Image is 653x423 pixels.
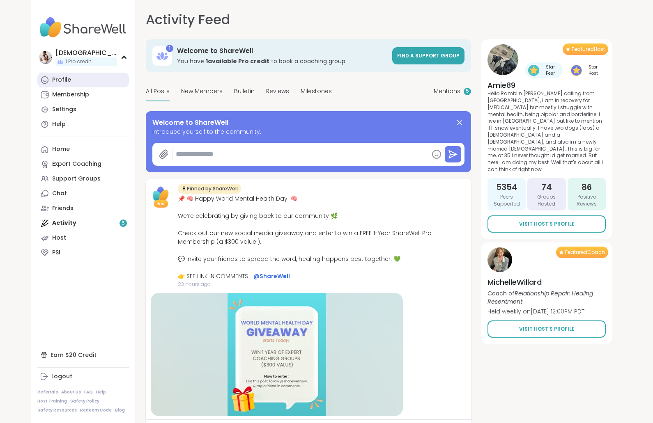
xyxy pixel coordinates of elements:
div: Help [52,120,66,128]
span: Featured Host [572,46,605,53]
h3: You have to book a coaching group. [177,57,387,65]
a: Find a support group [392,47,464,64]
span: Star Host [584,64,602,76]
img: Star Peer [528,65,539,76]
p: Coach of [487,289,606,306]
div: Pinned by ShareWell [178,184,241,194]
span: 5354 [496,181,517,193]
a: @ShareWell [253,272,290,280]
a: PSI [37,245,129,260]
a: Expert Coaching [37,157,129,171]
p: Held weekly on [DATE] 12:00PM PDT [487,307,606,316]
a: Redeem Code [80,407,112,413]
div: Support Groups [52,175,101,183]
span: Featured Coach [565,249,605,256]
span: 23 hours ago [178,281,466,288]
div: Earn $20 Credit [37,348,129,362]
a: Host Training [37,398,67,404]
a: Support Groups [37,171,129,186]
h3: Welcome to ShareWell [177,46,387,55]
span: Star Peer [541,64,559,76]
b: 1 available Pro credit [206,57,269,65]
a: Help [37,117,129,132]
span: Mentions [434,87,460,96]
img: MichelleWillard [487,247,512,272]
a: Logout [37,369,129,384]
span: Introduce yourself to the community. [152,128,464,136]
span: Welcome to ShareWell [152,118,228,128]
a: FAQ [84,389,93,395]
a: Safety Policy [70,398,99,404]
a: Home [37,142,129,157]
p: Hello Ramblin [PERSON_NAME] calling from [GEOGRAPHIC_DATA], I am in recovery for [MEDICAL_DATA] b... [487,90,606,173]
a: Host [37,231,129,245]
div: 📌 🧠 Happy World Mental Health Day! 🧠 We’re celebrating by giving back to our community 🌿 Check ou... [178,194,466,281]
div: Chat [52,190,67,198]
span: New Members [181,87,223,96]
a: Membership [37,87,129,102]
span: 5 [466,88,469,95]
a: Referrals [37,389,58,395]
div: Expert Coaching [52,160,101,168]
span: Find a support group [397,52,460,59]
div: Profile [52,76,71,84]
a: Settings [37,102,129,117]
div: 1 [166,45,173,52]
div: Logout [51,373,72,381]
a: Blog [115,407,125,413]
h4: MichelleWillard [487,277,606,287]
span: Positive Reviews [571,194,602,208]
a: Help [96,389,106,395]
span: 74 [541,181,552,193]
div: [DEMOGRAPHIC_DATA] [55,48,117,57]
img: ShareWell [151,184,171,204]
span: Visit Host’s Profile [519,325,575,333]
h4: Amie89 [487,80,606,90]
span: Reviews [266,87,289,96]
span: 1 Pro credit [65,58,91,65]
div: PSI [52,249,60,257]
img: ShareWell Nav Logo [37,13,129,42]
span: Milestones [301,87,332,96]
a: About Us [61,389,81,395]
div: Settings [52,105,76,114]
a: Friends [37,201,129,216]
h1: Activity Feed [146,10,230,30]
div: Home [52,145,70,153]
span: All Posts [146,87,170,96]
img: Star Host [571,65,582,76]
div: Friends [52,204,74,213]
img: Amie89 [487,44,518,75]
div: Membership [52,91,89,99]
span: Bulletin [234,87,255,96]
span: Peers Supported [491,194,522,208]
div: Host [52,234,66,242]
a: Visit Host’s Profile [487,215,606,233]
a: Profile [37,73,129,87]
a: Chat [37,186,129,201]
span: Groups Hosted [531,194,562,208]
img: DestinyDavis [39,51,52,64]
a: Safety Resources [37,407,77,413]
a: Visit Host’s Profile [487,320,606,338]
span: Visit Host’s Profile [519,220,575,228]
i: Relationship Repair: Healing Resentment [487,289,593,306]
span: 86 [582,181,592,193]
span: Host [156,201,166,207]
